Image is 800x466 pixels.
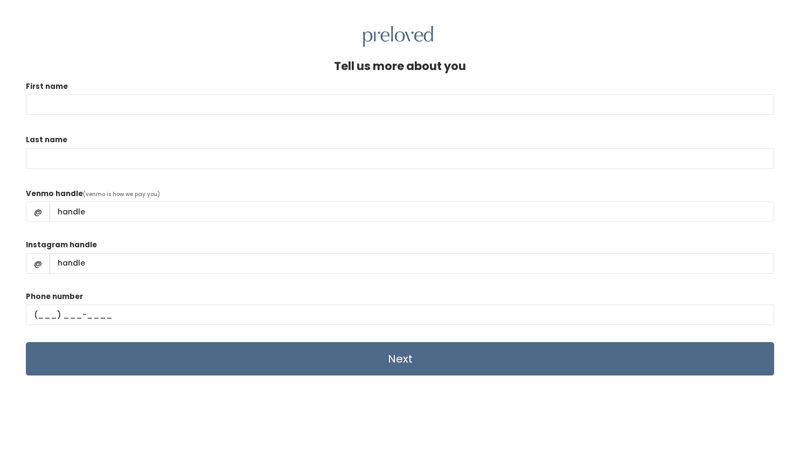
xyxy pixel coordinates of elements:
span: @ [26,253,50,274]
label: Instagram handle [26,240,97,251]
input: handle [50,201,774,222]
label: Last name [26,135,67,145]
span: (venmo is how we pay you) [83,190,160,198]
img: preloved logo [363,26,433,47]
span: @ [26,201,50,222]
input: (___) ___-____ [26,304,774,325]
label: First name [26,81,68,92]
h4: Tell us more about you [334,60,466,72]
label: Phone number [26,291,83,302]
input: Next [26,342,774,375]
input: handle [50,253,774,274]
label: Venmo handle [26,189,83,199]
